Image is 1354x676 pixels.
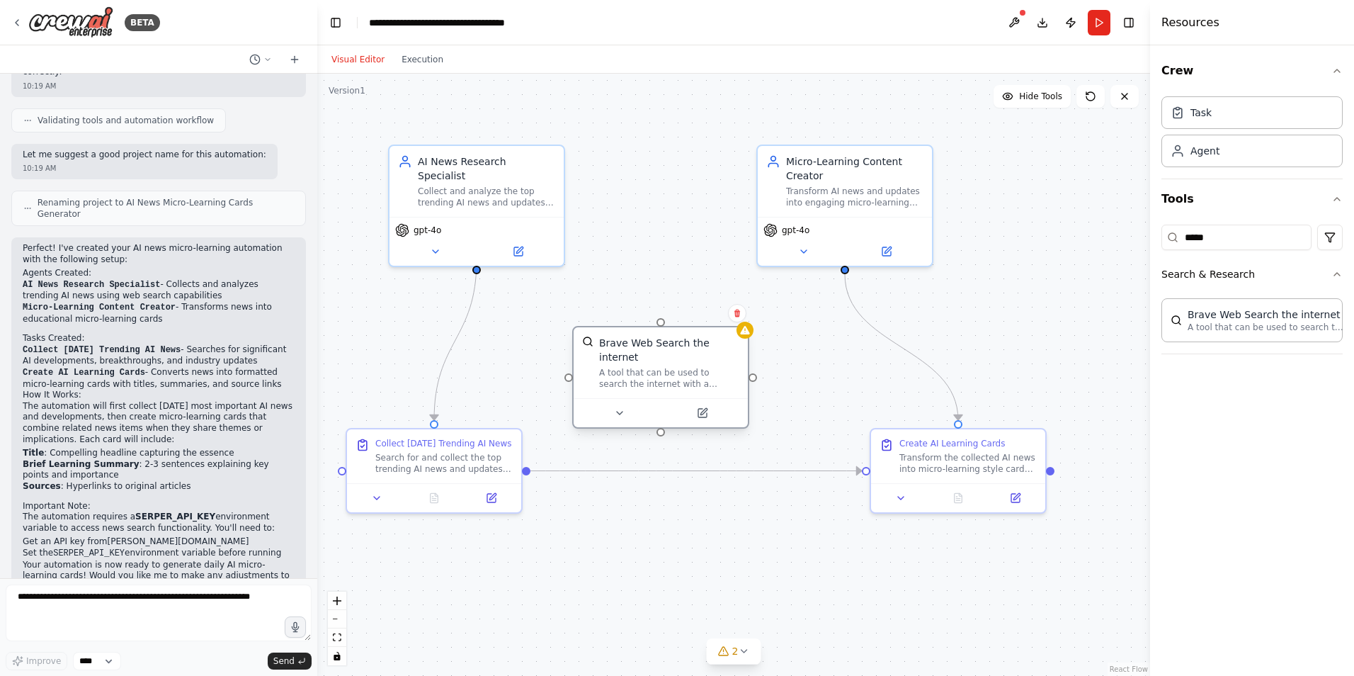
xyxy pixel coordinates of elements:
span: Renaming project to AI News Micro-Learning Cards Generator [38,197,294,220]
p: Your automation is now ready to generate daily AI micro-learning cards! Would you like me to make... [23,560,295,593]
span: gpt-4o [782,225,809,236]
li: : Compelling headline capturing the essence [23,448,295,459]
div: Collect [DATE] Trending AI News [375,438,512,449]
p: A tool that can be used to search the internet with a search_query. [1188,322,1343,333]
button: Start a new chat [283,51,306,68]
button: Send [268,653,312,670]
span: Send [273,655,295,667]
button: Open in side panel [662,405,742,422]
button: Visual Editor [323,51,393,68]
a: React Flow attribution [1110,665,1148,673]
img: Logo [28,6,113,38]
div: 10:19 AM [23,163,266,174]
code: SERPER_API_KEY [53,548,125,558]
div: Micro-Learning Content Creator [786,154,923,183]
button: Crew [1161,51,1343,91]
div: Version 1 [329,85,365,96]
button: Open in side panel [846,243,926,260]
code: AI News Research Specialist [23,280,160,290]
div: 10:19 AM [23,81,295,91]
span: gpt-4o [414,225,441,236]
code: Micro-Learning Content Creator [23,303,176,312]
h4: Resources [1161,14,1219,31]
button: No output available [928,490,989,507]
span: Validating tools and automation workflow [38,115,214,126]
button: toggle interactivity [328,647,346,665]
button: Open in side panel [478,243,558,260]
p: The automation will first collect [DATE] most important AI news and developments, then create mic... [23,401,295,445]
g: Edge from f9e218f5-b586-4378-843f-fb6d745adfd1 to aeba46e6-1fd7-449d-b22e-58c656bfe6a7 [530,464,862,478]
div: BraveSearchToolBrave Web Search the internetA tool that can be used to search the internet with a... [572,329,749,432]
div: Task [1190,106,1212,120]
li: : Hyperlinks to original articles [23,481,295,492]
div: Collect [DATE] Trending AI NewsSearch for and collect the top trending AI news and updates from [... [346,428,523,514]
button: Search & Research [1161,256,1343,293]
div: Micro-Learning Content CreatorTransform AI news and updates into engaging micro-learning cards wi... [756,145,933,267]
div: React Flow controls [328,592,346,665]
li: - Collects and analyzes trending AI news using web search capabilities [23,279,295,302]
div: Search & Research [1161,293,1343,354]
div: Tools [1161,219,1343,366]
div: Create AI Learning Cards [899,438,1005,449]
div: Brave Web Search the internet [599,336,739,364]
div: Agent [1190,144,1219,158]
p: The automation requires a environment variable to access news search functionality. You'll need to: [23,512,295,534]
button: fit view [328,629,346,647]
div: BETA [125,14,160,31]
li: : 2-3 sentences explaining key points and importance [23,459,295,481]
span: 2 [732,644,739,658]
div: Brave Web Search the internet [1188,308,1343,322]
h2: How It Works: [23,390,295,401]
div: A tool that can be used to search the internet with a search_query. [599,367,739,390]
div: Create AI Learning CardsTransform the collected AI news into micro-learning style cards. Each car... [870,428,1047,514]
strong: SERPER_API_KEY [135,512,215,522]
button: Hide Tools [994,85,1071,108]
button: Improve [6,652,67,670]
strong: Sources [23,481,61,491]
li: Set the environment variable before running [23,548,295,560]
g: Edge from ecd64975-190e-49cb-8edc-7bacfd683966 to aeba46e6-1fd7-449d-b22e-58c656bfe6a7 [838,274,965,420]
li: - Transforms news into educational micro-learning cards [23,302,295,325]
li: - Searches for significant AI developments, breakthroughs, and industry updates [23,344,295,367]
button: Execution [393,51,452,68]
h2: Agents Created: [23,268,295,279]
button: Delete node [728,304,746,322]
p: Let me suggest a good project name for this automation: [23,150,266,161]
img: BraveSearchTool [1171,315,1182,326]
a: [PERSON_NAME][DOMAIN_NAME] [108,536,249,546]
li: Get an API key from [23,536,295,548]
code: Create AI Learning Cards [23,368,145,378]
div: Transform AI news and updates into engaging micro-learning cards with clear titles, concise summa... [786,186,923,208]
div: AI News Research Specialist [418,154,555,183]
h2: Tasks Created: [23,333,295,344]
div: Crew [1161,91,1343,179]
strong: Brief Learning Summary [23,459,140,469]
button: 2 [707,638,761,665]
li: - Converts news into formatted micro-learning cards with titles, summaries, and source links [23,367,295,390]
div: AI News Research SpecialistCollect and analyze the top trending AI news and updates for [DATE], f... [388,145,565,267]
button: Click to speak your automation idea [285,616,306,638]
div: Search for and collect the top trending AI news and updates from [DATE]. Focus on significant dev... [375,452,513,475]
strong: Title [23,448,44,458]
button: zoom out [328,610,346,629]
span: Improve [26,655,61,667]
button: Hide left sidebar [326,13,346,33]
div: Transform the collected AI news into micro-learning style cards. Each card should have: a compell... [899,452,1037,475]
img: BraveSearchTool [582,336,593,347]
button: zoom in [328,592,346,610]
button: Tools [1161,179,1343,219]
p: Perfect! I've created your AI news micro-learning automation with the following setup: [23,243,295,265]
button: Switch to previous chat [244,51,278,68]
g: Edge from cd471e90-858c-46fb-8db4-a0627df5f9d4 to f9e218f5-b586-4378-843f-fb6d745adfd1 [427,260,484,420]
div: Collect and analyze the top trending AI news and updates for [DATE], focusing on identifying the ... [418,186,555,208]
button: Open in side panel [467,490,516,507]
button: Hide right sidebar [1119,13,1139,33]
h2: Important Note: [23,501,295,512]
nav: breadcrumb [369,16,528,30]
button: Open in side panel [991,490,1040,507]
span: Hide Tools [1019,91,1062,102]
code: Collect [DATE] Trending AI News [23,345,181,355]
button: No output available [404,490,465,507]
